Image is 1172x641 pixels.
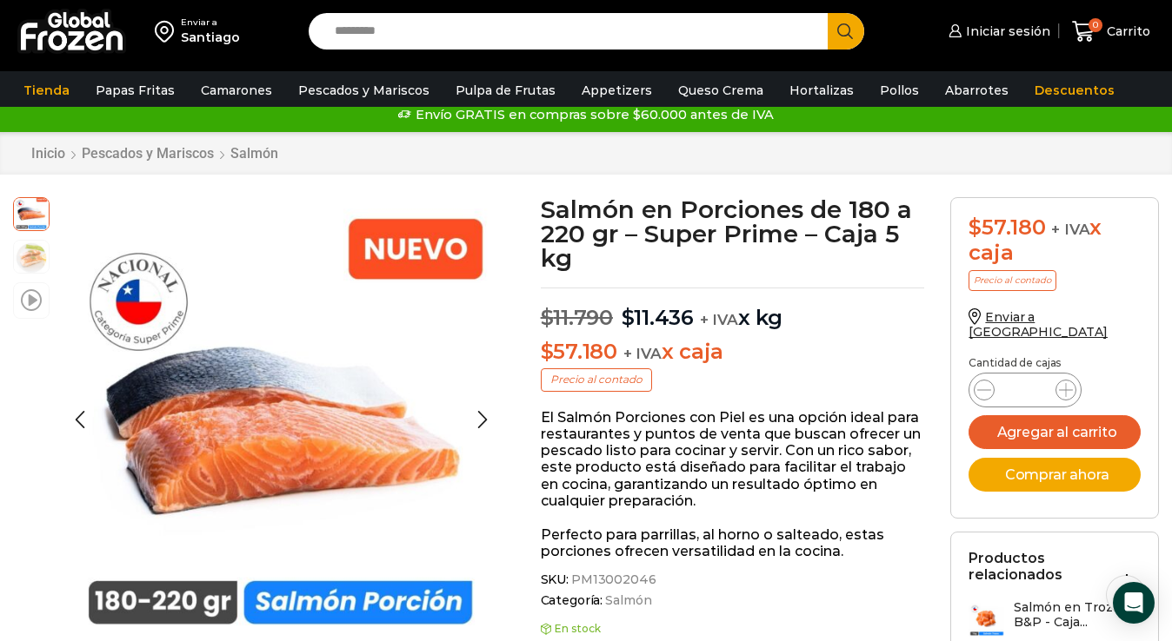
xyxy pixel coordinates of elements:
[969,458,1141,492] button: Comprar ahora
[603,593,651,608] a: Salmón
[541,526,925,559] p: Perfecto para parrillas, al horno o salteado, estas porciones ofrecen versatilidad en la cocina.
[181,29,240,46] div: Santiago
[230,145,279,162] a: Salmón
[14,241,49,275] span: plato-salmon
[541,339,617,364] bdi: 57.180
[541,305,554,330] span: $
[541,409,925,509] p: El Salmón Porciones con Piel es una opción ideal para restaurantes y puntos de venta que buscan o...
[87,74,183,107] a: Papas Fritas
[871,74,928,107] a: Pollos
[1009,378,1042,402] input: Product quantity
[969,357,1141,369] p: Cantidad de cajas
[669,74,772,107] a: Queso Crema
[30,145,279,162] nav: Breadcrumb
[781,74,862,107] a: Hortalizas
[541,368,652,391] p: Precio al contado
[192,74,281,107] a: Camarones
[30,145,66,162] a: Inicio
[569,572,656,587] span: PM13002046
[969,309,1108,340] a: Enviar a [GEOGRAPHIC_DATA]
[181,17,240,29] div: Enviar a
[1014,600,1141,630] h3: Salmón en Trozos B&P - Caja...
[541,287,925,331] p: x kg
[1102,23,1150,40] span: Carrito
[541,623,925,635] p: En stock
[936,74,1017,107] a: Abarrotes
[541,197,925,270] h1: Salmón en Porciones de 180 a 220 gr – Super Prime – Caja 5 kg
[541,593,925,608] span: Categoría:
[969,270,1056,291] p: Precio al contado
[541,572,925,587] span: SKU:
[969,550,1141,583] h2: Productos relacionados
[700,311,738,328] span: + IVA
[962,23,1050,40] span: Iniciar sesión
[969,600,1141,638] a: Salmón en Trozos B&P - Caja...
[969,415,1141,449] button: Agregar al carrito
[944,14,1050,49] a: Iniciar sesión
[1026,74,1123,107] a: Descuentos
[541,339,554,364] span: $
[969,215,1141,266] div: x caja
[15,74,78,107] a: Tienda
[1051,221,1089,238] span: + IVA
[623,345,662,362] span: + IVA
[461,398,504,441] div: Next slide
[81,145,215,162] a: Pescados y Mariscos
[541,305,613,330] bdi: 11.790
[155,17,181,46] img: address-field-icon.svg
[969,215,1045,240] bdi: 57.180
[1068,11,1155,52] a: 0 Carrito
[290,74,438,107] a: Pescados y Mariscos
[622,305,694,330] bdi: 11.436
[541,340,925,365] p: x caja
[1113,582,1155,624] div: Open Intercom Messenger
[58,398,102,441] div: Previous slide
[447,74,564,107] a: Pulpa de Frutas
[573,74,661,107] a: Appetizers
[14,195,49,230] span: salmon porcion nuevo
[969,215,982,240] span: $
[622,305,635,330] span: $
[828,13,864,50] button: Search button
[1089,18,1102,32] span: 0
